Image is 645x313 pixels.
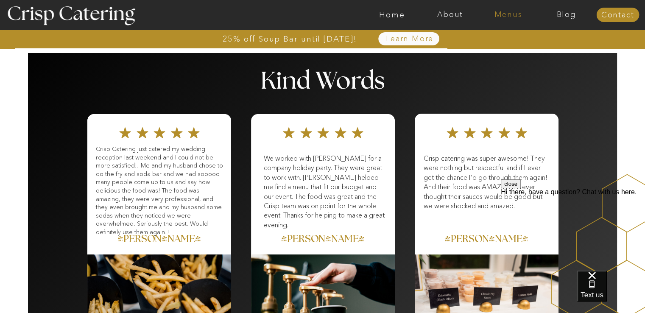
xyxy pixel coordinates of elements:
p: Crisp Catering just catered my wedding reception last weekend and I could not be more satisfied!!... [96,145,224,238]
h1: Kind Words [260,69,385,94]
a: Learn More [366,35,453,43]
iframe: podium webchat widget prompt [501,179,645,281]
a: Blog [537,11,595,19]
a: Menus [479,11,537,19]
a: [PERSON_NAME] [402,234,572,246]
p: We worked with [PERSON_NAME] for a company holiday party. They were great to work with. [PERSON_N... [264,154,385,246]
iframe: podium webchat widget bubble [577,271,645,313]
a: About [421,11,479,19]
a: Home [363,11,421,19]
p: Crisp catering was super awesome! They were nothing but respectful and if I ever get the chance I... [424,154,550,246]
a: [PERSON_NAME] [238,234,408,246]
a: [PERSON_NAME] [74,234,244,246]
a: Contact [596,11,639,20]
a: 25% off Soup Bar until [DATE]! [192,35,388,43]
